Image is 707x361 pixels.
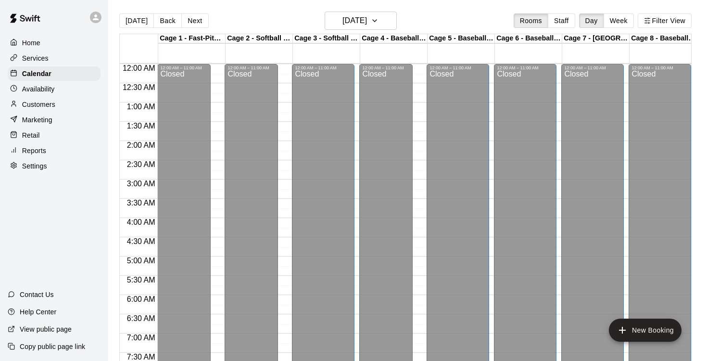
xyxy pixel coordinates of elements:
div: Cage 2 - Softball Slo-pitch Iron [PERSON_NAME] & Hack Attack Baseball Pitching Machine [226,34,293,43]
span: 2:00 AM [125,141,158,149]
a: Marketing [8,113,101,127]
div: 12:00 AM – 11:00 AM [631,65,688,70]
span: 7:00 AM [125,334,158,342]
p: Marketing [22,115,52,125]
a: Home [8,36,101,50]
span: 1:00 AM [125,103,158,111]
p: Home [22,38,40,48]
span: 12:00 AM [120,64,158,72]
p: Contact Us [20,290,54,299]
a: Services [8,51,101,65]
button: Staff [548,13,575,28]
div: 12:00 AM – 11:00 AM [564,65,621,70]
a: Settings [8,159,101,173]
span: 7:30 AM [125,353,158,361]
p: View public page [20,324,72,334]
span: 4:30 AM [125,237,158,245]
button: [DATE] [325,12,397,30]
button: Back [153,13,182,28]
button: Week [604,13,634,28]
p: Help Center [20,307,56,317]
span: 5:00 AM [125,257,158,265]
p: Settings [22,161,47,171]
div: Cage 8 - Baseball Pitching Machine [630,34,697,43]
button: Filter View [638,13,692,28]
p: Copy public page link [20,342,85,351]
a: Calendar [8,66,101,81]
span: 12:30 AM [120,83,158,91]
a: Availability [8,82,101,96]
div: 12:00 AM – 11:00 AM [497,65,554,70]
div: Cage 4 - Baseball Pitching Machine [360,34,428,43]
span: 3:30 AM [125,199,158,207]
div: 12:00 AM – 11:00 AM [429,65,486,70]
div: Cage 5 - Baseball Pitching Machine [428,34,495,43]
span: 1:30 AM [125,122,158,130]
span: 3:00 AM [125,180,158,188]
div: 12:00 AM – 11:00 AM [227,65,275,70]
span: 4:00 AM [125,218,158,226]
div: Cage 6 - Baseball Pitching Machine [495,34,562,43]
p: Customers [22,100,55,109]
p: Availability [22,84,55,94]
button: [DATE] [119,13,154,28]
button: Day [579,13,604,28]
a: Retail [8,128,101,142]
div: 12:00 AM – 11:00 AM [295,65,352,70]
div: 12:00 AM – 11:00 AM [160,65,208,70]
button: Rooms [514,13,548,28]
h6: [DATE] [342,14,367,27]
span: 6:00 AM [125,295,158,303]
span: 2:30 AM [125,160,158,168]
button: add [609,319,682,342]
p: Reports [22,146,46,155]
div: Cage 1 - Fast-Pitch Machine and Automatic Baseball Hack Attack Pitching Machine [158,34,226,43]
a: Customers [8,97,101,112]
span: 5:30 AM [125,276,158,284]
p: Retail [22,130,40,140]
button: Next [181,13,208,28]
a: Reports [8,143,101,158]
div: 12:00 AM – 11:00 AM [362,65,410,70]
p: Services [22,53,49,63]
div: Cage 7 - [GEOGRAPHIC_DATA] [562,34,630,43]
span: 6:30 AM [125,314,158,322]
div: Cage 3 - Softball Slo-pitch Iron [PERSON_NAME] & Baseball Pitching Machine [293,34,360,43]
p: Calendar [22,69,51,78]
